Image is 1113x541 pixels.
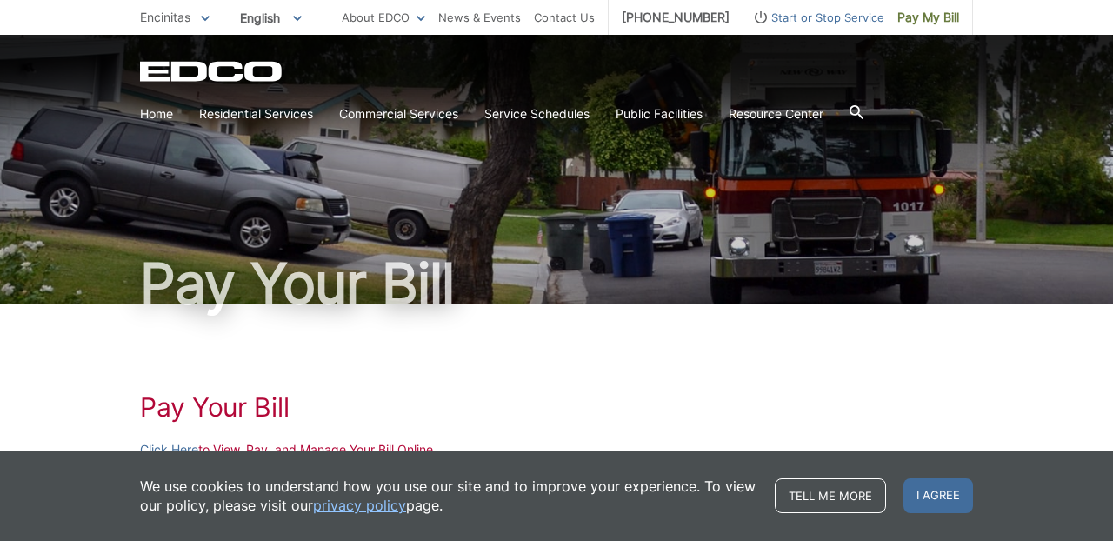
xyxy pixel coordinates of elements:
[140,391,973,423] h1: Pay Your Bill
[616,104,703,124] a: Public Facilities
[775,478,886,513] a: Tell me more
[140,440,198,459] a: Click Here
[903,478,973,513] span: I agree
[897,8,959,27] span: Pay My Bill
[313,496,406,515] a: privacy policy
[339,104,458,124] a: Commercial Services
[140,61,284,82] a: EDCD logo. Return to the homepage.
[342,8,425,27] a: About EDCO
[140,477,757,515] p: We use cookies to understand how you use our site and to improve your experience. To view our pol...
[140,256,973,311] h1: Pay Your Bill
[140,440,973,459] p: to View, Pay, and Manage Your Bill Online
[729,104,823,124] a: Resource Center
[140,10,190,24] span: Encinitas
[438,8,521,27] a: News & Events
[199,104,313,124] a: Residential Services
[534,8,595,27] a: Contact Us
[227,3,315,32] span: English
[140,104,173,124] a: Home
[484,104,590,124] a: Service Schedules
